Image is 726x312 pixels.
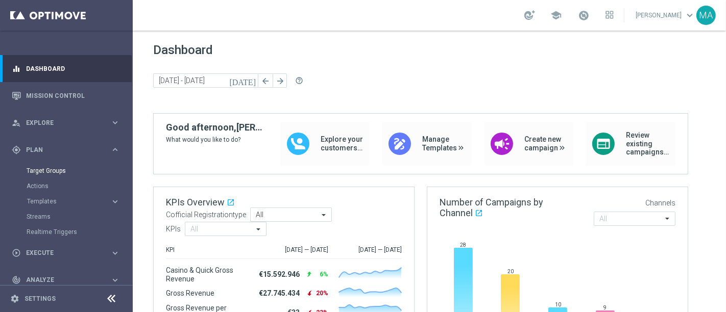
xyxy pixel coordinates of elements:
[27,228,106,236] a: Realtime Triggers
[26,120,110,126] span: Explore
[27,209,132,224] div: Streams
[12,118,110,127] div: Explore
[27,182,106,190] a: Actions
[26,277,110,283] span: Analyze
[27,198,110,204] div: Templates
[27,167,106,175] a: Target Groups
[10,294,19,303] i: settings
[26,250,110,256] span: Execute
[110,197,120,206] i: keyboard_arrow_right
[27,197,120,205] button: Templates keyboard_arrow_right
[550,10,562,21] span: school
[11,65,120,73] button: equalizer Dashboard
[110,118,120,127] i: keyboard_arrow_right
[12,275,110,284] div: Analyze
[110,248,120,258] i: keyboard_arrow_right
[110,145,120,154] i: keyboard_arrow_right
[12,275,21,284] i: track_changes
[12,145,110,154] div: Plan
[26,55,120,82] a: Dashboard
[27,213,106,221] a: Streams
[11,119,120,127] button: person_search Explore keyboard_arrow_right
[12,64,21,73] i: equalizer
[12,118,21,127] i: person_search
[12,248,110,257] div: Execute
[11,146,120,154] button: gps_fixed Plan keyboard_arrow_right
[11,249,120,257] button: play_circle_outline Execute keyboard_arrow_right
[27,198,100,204] span: Templates
[27,224,132,240] div: Realtime Triggers
[635,8,696,23] a: [PERSON_NAME]keyboard_arrow_down
[696,6,716,25] div: MA
[26,82,120,109] a: Mission Control
[11,276,120,284] button: track_changes Analyze keyboard_arrow_right
[27,194,132,209] div: Templates
[25,296,56,302] a: Settings
[684,10,695,21] span: keyboard_arrow_down
[12,82,120,109] div: Mission Control
[12,248,21,257] i: play_circle_outline
[27,178,132,194] div: Actions
[12,55,120,82] div: Dashboard
[11,92,120,100] button: Mission Control
[12,145,21,154] i: gps_fixed
[26,147,110,153] span: Plan
[110,275,120,285] i: keyboard_arrow_right
[27,163,132,178] div: Target Groups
